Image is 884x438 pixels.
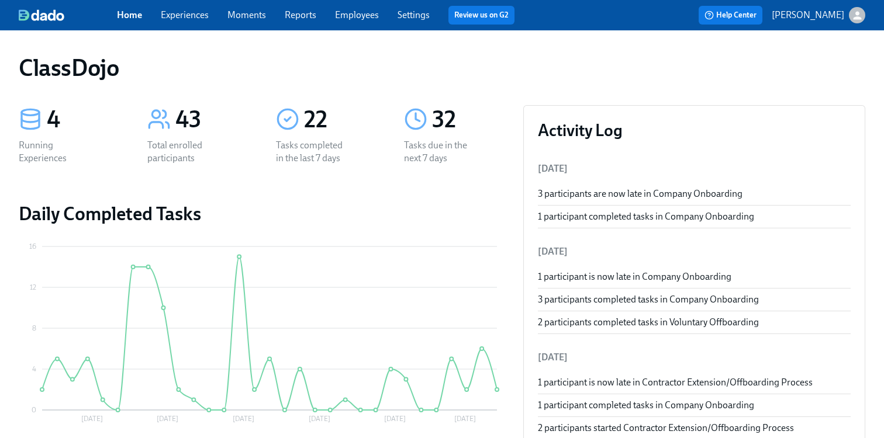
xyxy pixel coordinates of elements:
[29,242,36,251] tspan: 16
[538,343,851,371] li: [DATE]
[276,139,351,165] div: Tasks completed in the last 7 days
[32,406,36,414] tspan: 0
[30,283,36,291] tspan: 12
[157,415,178,423] tspan: [DATE]
[285,9,316,20] a: Reports
[147,139,222,165] div: Total enrolled participants
[538,238,851,266] li: [DATE]
[538,399,851,412] div: 1 participant completed tasks in Company Onboarding
[32,365,36,373] tspan: 4
[175,105,248,134] div: 43
[309,415,330,423] tspan: [DATE]
[404,139,479,165] div: Tasks due in the next 7 days
[19,9,117,21] a: dado
[227,9,266,20] a: Moments
[432,105,505,134] div: 32
[233,415,254,423] tspan: [DATE]
[161,9,209,20] a: Experiences
[19,202,505,225] h2: Daily Completed Tasks
[699,6,762,25] button: Help Center
[335,9,379,20] a: Employees
[538,187,851,200] div: 3 participants are now late in Company Onboarding
[772,7,865,23] button: [PERSON_NAME]
[538,293,851,306] div: 3 participants completed tasks in Company Onboarding
[538,316,851,329] div: 2 participants completed tasks in Voluntary Offboarding
[384,415,406,423] tspan: [DATE]
[772,9,844,22] p: [PERSON_NAME]
[538,376,851,389] div: 1 participant is now late in Contractor Extension/Offboarding Process
[19,9,64,21] img: dado
[538,210,851,223] div: 1 participant completed tasks in Company Onboarding
[538,120,851,141] h3: Activity Log
[47,105,119,134] div: 4
[454,415,476,423] tspan: [DATE]
[705,9,757,21] span: Help Center
[538,270,851,283] div: 1 participant is now late in Company Onboarding
[538,422,851,434] div: 2 participants started Contractor Extension/Offboarding Process
[19,54,119,82] h1: ClassDojo
[117,9,142,20] a: Home
[398,9,430,20] a: Settings
[32,324,36,332] tspan: 8
[304,105,377,134] div: 22
[19,139,94,165] div: Running Experiences
[81,415,103,423] tspan: [DATE]
[448,6,514,25] button: Review us on G2
[454,9,509,21] a: Review us on G2
[538,163,568,174] span: [DATE]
